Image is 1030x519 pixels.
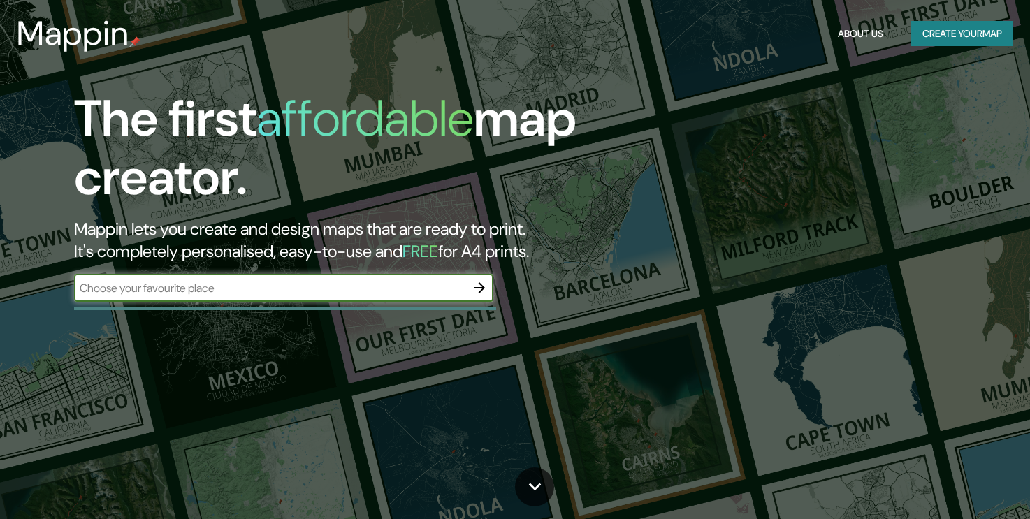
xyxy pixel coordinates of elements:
img: mappin-pin [129,36,140,47]
h2: Mappin lets you create and design maps that are ready to print. It's completely personalised, eas... [74,218,589,263]
button: Create yourmap [911,21,1013,47]
input: Choose your favourite place [74,280,465,296]
h5: FREE [402,240,438,262]
h1: affordable [256,86,474,151]
h3: Mappin [17,14,129,53]
button: About Us [832,21,889,47]
h1: The first map creator. [74,89,589,218]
